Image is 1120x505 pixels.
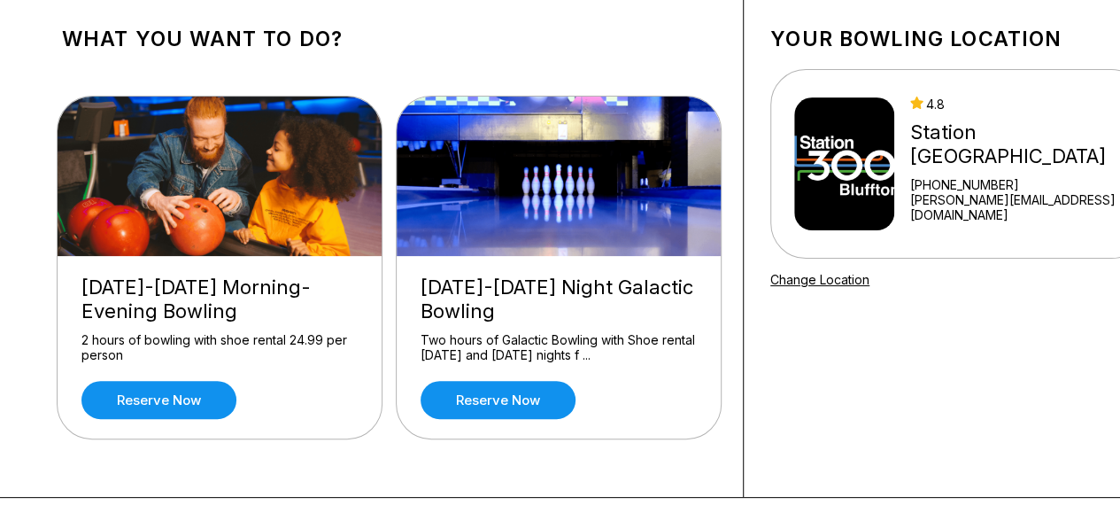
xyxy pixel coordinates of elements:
[81,276,358,323] div: [DATE]-[DATE] Morning-Evening Bowling
[81,332,358,363] div: 2 hours of bowling with shoe rental 24.99 per person
[81,381,236,419] a: Reserve now
[62,27,716,51] h1: What you want to do?
[421,276,697,323] div: [DATE]-[DATE] Night Galactic Bowling
[421,332,697,363] div: Two hours of Galactic Bowling with Shoe rental [DATE] and [DATE] nights f ...
[794,97,894,230] img: Station 300 Bluffton
[421,381,575,419] a: Reserve now
[397,97,722,256] img: Friday-Saturday Night Galactic Bowling
[58,97,383,256] img: Friday-Sunday Morning-Evening Bowling
[770,272,869,287] a: Change Location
